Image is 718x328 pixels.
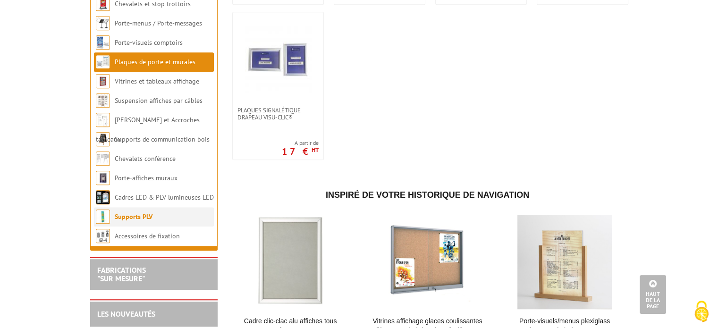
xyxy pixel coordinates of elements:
sup: HT [312,146,319,154]
a: Porte-menus / Porte-messages [115,19,202,27]
img: Porte-affiches muraux [96,171,110,185]
button: Cookies (fenêtre modale) [685,296,718,328]
img: Plaques Signalétique drapeau Visu-Clic® [245,26,311,93]
img: Plaques de porte et murales [96,55,110,69]
span: A partir de [282,139,319,147]
img: Porte-menus / Porte-messages [96,16,110,30]
a: Plaques de porte et murales [115,58,195,66]
a: Supports de communication bois [115,135,210,143]
a: Haut de la page [640,275,666,314]
img: Supports PLV [96,210,110,224]
a: [PERSON_NAME] et Accroches tableaux [96,116,200,143]
img: Vitrines et tableaux affichage [96,74,110,88]
a: Supports PLV [115,212,152,221]
a: LES NOUVEAUTÉS [97,309,155,319]
a: Accessoires de fixation [115,232,180,240]
a: Suspension affiches par câbles [115,96,203,105]
img: Cimaises et Accroches tableaux [96,113,110,127]
a: FABRICATIONS"Sur Mesure" [97,265,146,283]
span: Inspiré de votre historique de navigation [326,190,529,200]
img: Cadres LED & PLV lumineuses LED [96,190,110,204]
p: 17 € [282,149,319,154]
a: Plaques Signalétique drapeau Visu-Clic® [233,107,323,121]
img: Suspension affiches par câbles [96,93,110,108]
a: Porte-affiches muraux [115,174,177,182]
img: Porte-visuels comptoirs [96,35,110,50]
img: Chevalets conférence [96,151,110,166]
img: Accessoires de fixation [96,229,110,243]
a: Chevalets conférence [115,154,176,163]
a: Cadres LED & PLV lumineuses LED [115,193,214,202]
img: Cookies (fenêtre modale) [690,300,713,323]
span: Plaques Signalétique drapeau Visu-Clic® [237,107,319,121]
a: Vitrines et tableaux affichage [115,77,199,85]
a: Porte-visuels comptoirs [115,38,183,47]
